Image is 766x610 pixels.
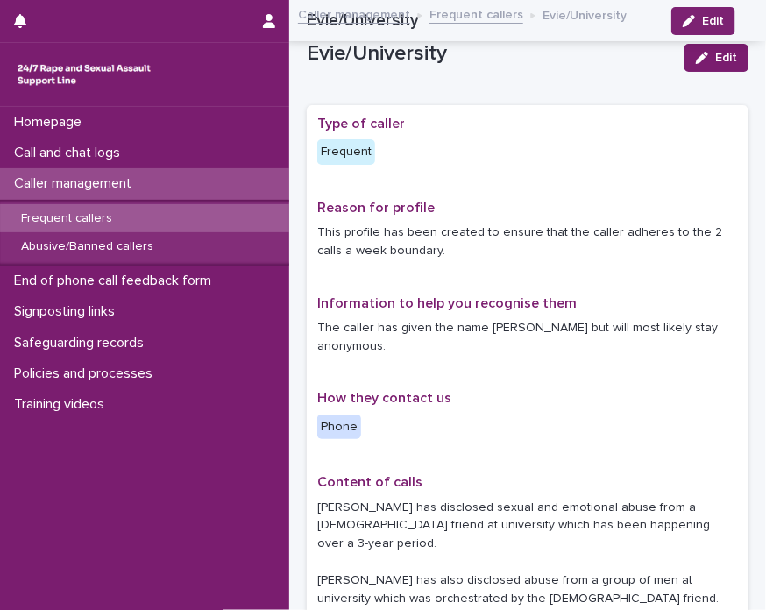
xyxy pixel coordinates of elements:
span: Edit [715,52,737,64]
p: Signposting links [7,303,129,320]
a: Frequent callers [429,4,523,24]
p: The caller has given the name [PERSON_NAME] but will most likely stay anonymous. [317,319,738,356]
span: Reason for profile [317,201,435,215]
img: rhQMoQhaT3yELyF149Cw [14,57,154,92]
p: Caller management [7,175,145,192]
p: Safeguarding records [7,335,158,351]
button: Edit [684,44,748,72]
p: Policies and processes [7,365,167,382]
p: Evie/University [307,41,670,67]
p: End of phone call feedback form [7,273,225,289]
span: How they contact us [317,391,451,405]
div: Phone [317,415,361,440]
p: Frequent callers [7,211,126,226]
span: Type of caller [317,117,405,131]
div: Frequent [317,139,375,165]
span: Information to help you recognise them [317,296,577,310]
p: Homepage [7,114,96,131]
p: This profile has been created to ensure that the caller adheres to the 2 calls a week boundary. [317,223,738,260]
p: Call and chat logs [7,145,134,161]
span: Content of calls [317,475,422,489]
a: Caller management [298,4,410,24]
p: Training videos [7,396,118,413]
p: Evie/University [543,4,627,24]
p: Abusive/Banned callers [7,239,167,254]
